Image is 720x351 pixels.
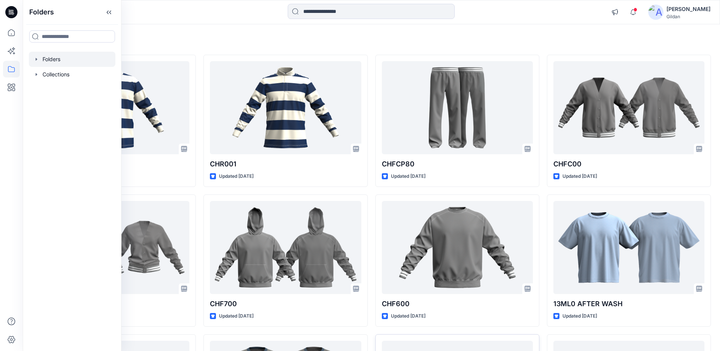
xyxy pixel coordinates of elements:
[553,159,704,169] p: CHFC00
[562,312,597,320] p: Updated [DATE]
[666,14,711,19] div: Gildan
[210,201,361,294] a: CHF700
[648,5,663,20] img: avatar
[391,172,425,180] p: Updated [DATE]
[210,61,361,154] a: CHR001
[210,299,361,309] p: CHF700
[382,159,533,169] p: CHFCP80
[32,38,711,47] h4: Styles
[382,299,533,309] p: CHF600
[666,5,711,14] div: [PERSON_NAME]
[562,172,597,180] p: Updated [DATE]
[210,159,361,169] p: CHR001
[391,312,425,320] p: Updated [DATE]
[219,172,254,180] p: Updated [DATE]
[219,312,254,320] p: Updated [DATE]
[553,201,704,294] a: 13ML0 AFTER WASH
[553,61,704,154] a: CHFC00
[553,299,704,309] p: 13ML0 AFTER WASH
[382,201,533,294] a: CHF600
[382,61,533,154] a: CHFCP80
